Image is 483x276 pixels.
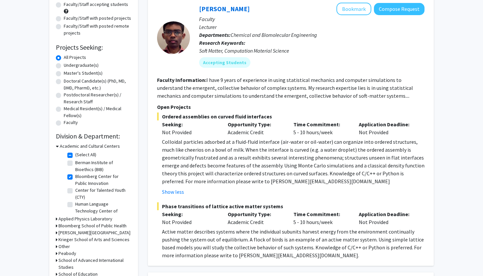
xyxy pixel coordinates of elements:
[60,143,120,150] h3: Academic and Cultural Centers
[336,3,371,15] button: Add John Edison to Bookmarks
[162,120,218,128] p: Seeking:
[64,1,128,8] label: Faculty/Staff accepting students
[75,173,130,187] label: Bloomberg Center for Public Innovation
[199,23,425,31] p: Lecturer
[58,229,130,236] h3: [PERSON_NAME][GEOGRAPHIC_DATA]
[374,3,425,15] button: Compose Request to John Edison
[199,15,425,23] p: Faculty
[75,187,130,201] label: Center for Talented Youth (CTY)
[223,120,288,136] div: Academic Credit
[199,39,245,46] b: Research Keywords:
[223,210,288,226] div: Academic Credit
[157,77,206,83] b: Faculty Information:
[228,120,284,128] p: Opportunity Type:
[157,113,425,120] span: Ordered assemblies on curved fluid interfaces
[64,78,131,91] label: Doctoral Candidate(s) (PhD, MD, DMD, PharmD, etc.)
[162,188,184,196] button: Show less
[157,77,413,99] fg-read-more: I have 9 years of experience in using statistical mechanics and computer simulations to understan...
[199,57,250,68] mat-chip: Accepting Students
[56,43,131,51] h2: Projects Seeking:
[162,218,218,226] div: Not Provided
[64,70,103,77] label: Master's Student(s)
[58,215,112,222] h3: Applied Physics Laboratory
[64,23,131,37] label: Faculty/Staff with posted remote projects
[228,210,284,218] p: Opportunity Type:
[64,54,86,61] label: All Projects
[75,151,96,158] label: (Select All)
[359,120,415,128] p: Application Deadline:
[199,47,425,55] div: Soft Matter, Computation Material Science
[64,62,99,69] label: Undergraduate(s)
[58,243,70,250] h3: Other
[75,159,130,173] label: Berman Institute of Bioethics (BIB)
[293,120,349,128] p: Time Commitment:
[288,210,354,226] div: 5 - 10 hours/week
[157,103,425,111] p: Open Projects
[199,32,231,38] b: Departments:
[58,236,129,243] h3: Krieger School of Arts and Sciences
[162,210,218,218] p: Seeking:
[199,5,250,13] a: [PERSON_NAME]
[162,138,425,185] p: Colloidal particles adsorbed at a fluid-fluid interface (air-water or oil-water) can organize int...
[354,210,420,226] div: Not Provided
[162,228,425,259] p: Active matter describes systems where the individual subunits harvest energy from the environment...
[58,222,126,229] h3: Bloomberg School of Public Health
[56,132,131,140] h2: Division & Department:
[64,105,131,119] label: Medical Resident(s) / Medical Fellow(s)
[354,120,420,136] div: Not Provided
[58,250,76,257] h3: Peabody
[64,91,131,105] label: Postdoctoral Researcher(s) / Research Staff
[293,210,349,218] p: Time Commitment:
[231,32,317,38] span: Chemical and Biomolecular Engineering
[75,201,130,221] label: Human Language Technology Center of Excellence (HLTCOE)
[288,120,354,136] div: 5 - 10 hours/week
[359,210,415,218] p: Application Deadline:
[162,128,218,136] div: Not Provided
[157,202,425,210] span: Phase transitions of lattice active matter systems
[58,257,131,271] h3: School of Advanced International Studies
[5,246,28,271] iframe: Chat
[64,15,131,22] label: Faculty/Staff with posted projects
[64,119,78,126] label: Faculty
